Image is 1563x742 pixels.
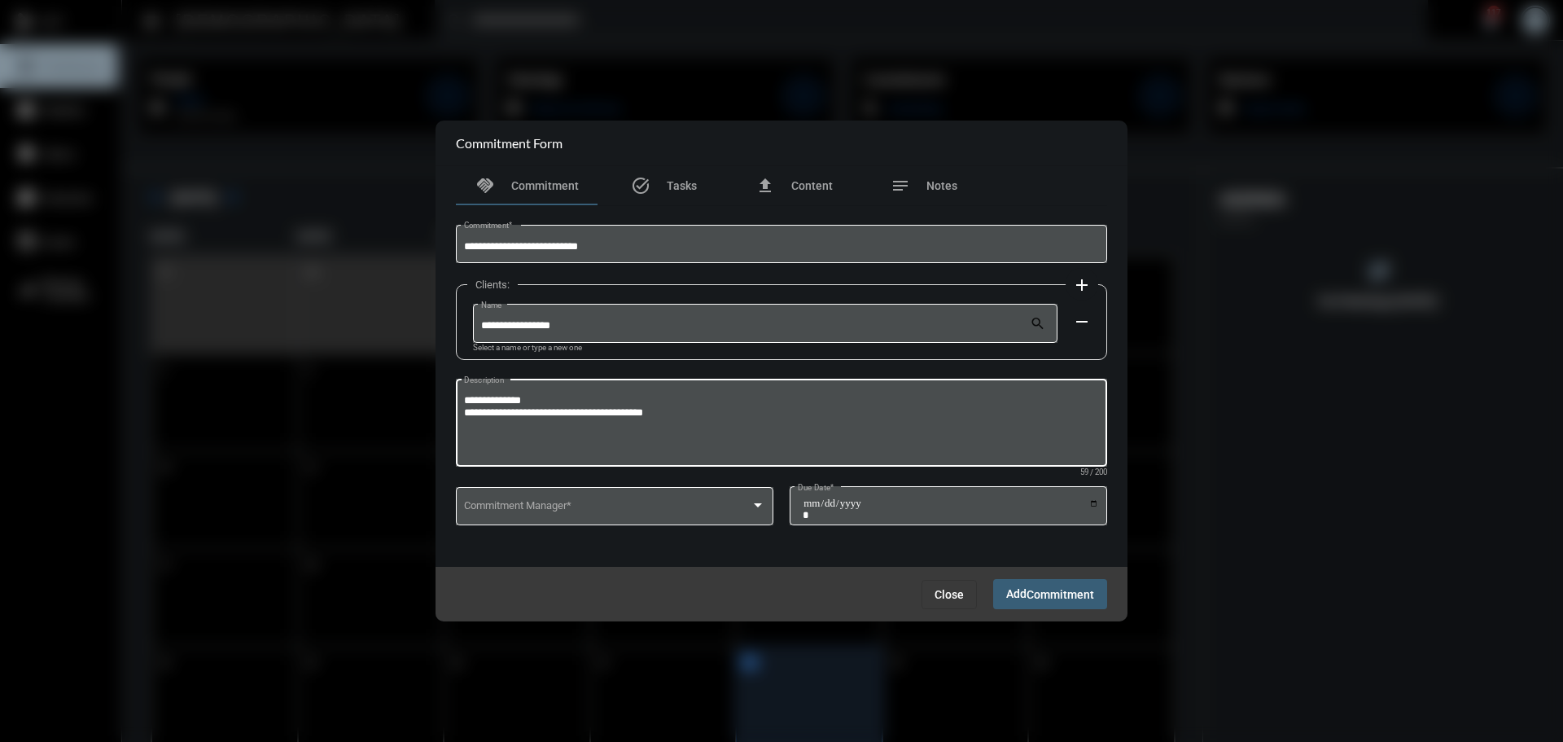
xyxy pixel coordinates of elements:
[667,179,697,192] span: Tasks
[475,176,495,195] mat-icon: handshake
[456,135,563,151] h2: Commitment Form
[1072,312,1092,331] mat-icon: remove
[511,179,579,192] span: Commitment
[473,344,582,353] mat-hint: Select a name or type a new one
[467,279,518,291] label: Clients:
[1027,588,1094,601] span: Commitment
[1072,275,1092,295] mat-icon: add
[1030,315,1049,335] mat-icon: search
[791,179,833,192] span: Content
[935,588,964,601] span: Close
[922,580,977,609] button: Close
[755,176,775,195] mat-icon: file_upload
[993,579,1107,609] button: AddCommitment
[631,176,650,195] mat-icon: task_alt
[1006,587,1094,600] span: Add
[926,179,957,192] span: Notes
[891,176,910,195] mat-icon: notes
[1080,468,1107,477] mat-hint: 59 / 200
